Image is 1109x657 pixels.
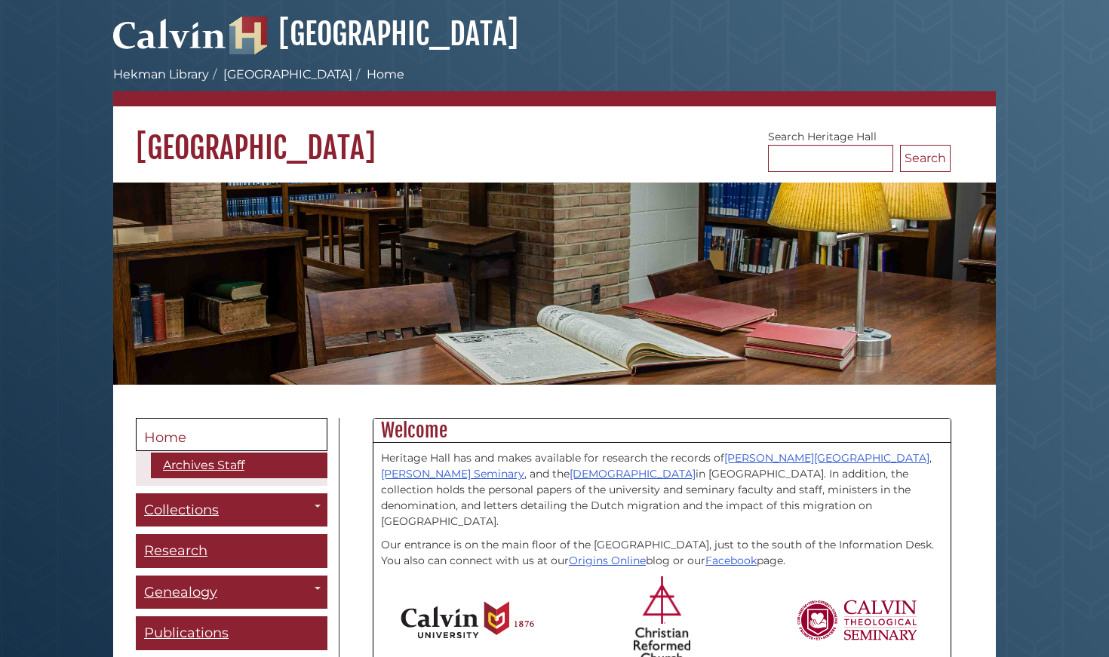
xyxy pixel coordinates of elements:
nav: breadcrumb [113,66,996,106]
a: [PERSON_NAME] Seminary [381,467,524,480]
p: Heritage Hall has and makes available for research the records of , , and the in [GEOGRAPHIC_DATA... [381,450,943,530]
img: Hekman Library Logo [229,17,267,54]
span: Home [144,429,186,446]
span: Research [144,542,207,559]
img: Calvin Theological Seminary [796,600,918,640]
span: Publications [144,625,229,641]
img: Calvin University [401,601,534,639]
a: [PERSON_NAME][GEOGRAPHIC_DATA] [724,451,929,465]
a: Archives Staff [151,453,327,478]
h2: Welcome [373,419,951,443]
h1: [GEOGRAPHIC_DATA] [113,106,996,167]
a: Genealogy [136,576,327,609]
a: Collections [136,493,327,527]
span: Collections [144,502,219,518]
a: Publications [136,616,327,650]
a: Facebook [705,554,757,567]
span: Genealogy [144,584,217,600]
p: Our entrance is on the main floor of the [GEOGRAPHIC_DATA], just to the south of the Information ... [381,537,943,569]
a: Home [136,418,327,451]
a: Research [136,534,327,568]
a: [DEMOGRAPHIC_DATA] [570,467,696,480]
a: [GEOGRAPHIC_DATA] [223,67,352,81]
button: Search [900,145,951,172]
a: Origins Online [569,554,646,567]
a: [GEOGRAPHIC_DATA] [229,15,518,53]
a: Calvin University [113,35,226,48]
li: Home [352,66,404,84]
img: Calvin [113,12,226,54]
a: Hekman Library [113,67,209,81]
